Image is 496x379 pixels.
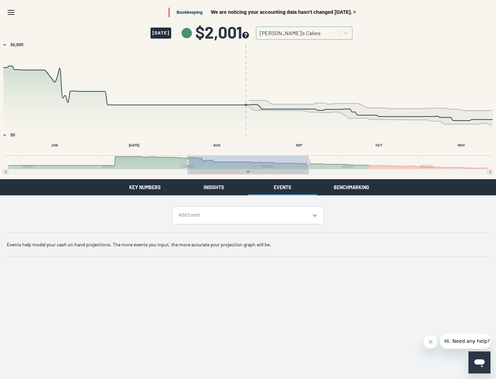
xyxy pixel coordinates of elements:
text: SEP [296,143,302,147]
text: NOV [458,143,465,147]
button: BookkeepingWe are noticing your accounting data hasn't changed [DATE]. [168,8,356,18]
path: Forecast, series 2 of 4 with 93 data points. Y axis, values. X axis, Time. [249,100,493,124]
text: JUN [51,143,58,147]
button: see more about your cashflow projection [242,32,249,40]
iframe: Message from company [440,334,490,349]
span: $2,001 [195,24,249,40]
text: $0 [10,133,15,137]
button: Insights [179,179,248,195]
text: OCT [375,143,382,147]
iframe: Button to launch messaging window [468,351,490,373]
button: Key Numbers [110,179,179,195]
text: AUG [213,143,220,147]
span: Bookkeeping [174,8,205,18]
svg: Menu [7,8,15,17]
span: We are noticing your accounting data hasn't changed [DATE]. [211,10,352,14]
div: Add Event [178,212,308,219]
button: Benchmarking [317,179,386,195]
p: Events help model your cash on hand projections. The more events you input, the more accurate you... [7,241,489,248]
button: Events [248,179,317,195]
span: [DATE] [151,28,171,39]
text: [DATE] [129,143,139,147]
text: $6,000 [10,42,23,47]
iframe: Close message [424,335,437,349]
